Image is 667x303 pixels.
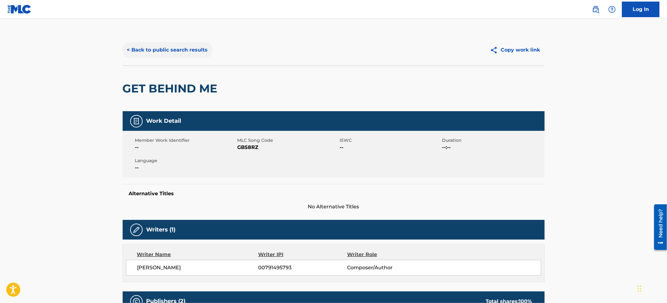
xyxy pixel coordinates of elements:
span: --:-- [442,144,543,151]
img: help [608,6,616,13]
div: Writer Role [347,251,428,258]
span: ISWC [340,137,441,144]
img: MLC Logo [7,5,32,14]
img: Copy work link [490,46,501,54]
div: Drag [638,279,641,298]
h5: Alternative Titles [129,191,538,197]
span: Member Work Identifier [135,137,236,144]
button: < Back to public search results [123,42,212,58]
span: Composer/Author [347,264,428,271]
span: GB58RZ [238,144,338,151]
div: Writer IPI [258,251,347,258]
span: Language [135,157,236,164]
h5: Writers (1) [146,226,176,233]
div: Writer Name [137,251,258,258]
span: 00791495793 [258,264,347,271]
iframe: Resource Center [650,202,667,252]
span: -- [135,144,236,151]
iframe: Chat Widget [636,273,667,303]
span: MLC Song Code [238,137,338,144]
h2: GET BEHIND ME [123,82,221,96]
div: Help [606,3,618,16]
img: Work Detail [133,117,140,125]
a: Log In [622,2,660,17]
span: [PERSON_NAME] [137,264,258,271]
h5: Work Detail [146,117,181,125]
span: No Alternative Titles [123,203,545,211]
span: -- [135,164,236,171]
img: Writers [133,226,140,234]
button: Copy work link [486,42,545,58]
span: Duration [442,137,543,144]
a: Public Search [590,3,602,16]
img: search [592,6,600,13]
span: -- [340,144,441,151]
